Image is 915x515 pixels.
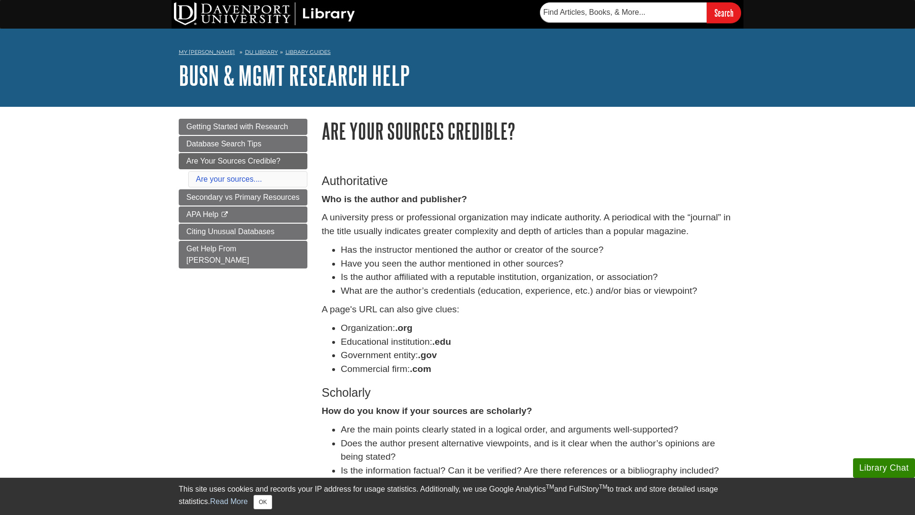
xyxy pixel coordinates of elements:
[210,497,248,505] a: Read More
[196,175,262,183] a: Are your sources....
[322,174,736,188] h3: Authoritative
[186,245,249,264] span: Get Help From [PERSON_NAME]
[179,119,307,135] a: Getting Started with Research
[179,46,736,61] nav: breadcrumb
[410,364,431,374] strong: .com
[341,270,736,284] li: Is the author affiliated with a reputable institution, organization, or association?
[322,211,736,238] p: A university press or professional organization may indicate authority. A periodical with the “jo...
[341,335,736,349] li: Educational institution:
[341,321,736,335] li: Organization:
[179,136,307,152] a: Database Search Tips
[540,2,741,23] form: Searches DU Library's articles, books, and more
[341,437,736,464] li: Does the author present alternative viewpoints, and is it clear when the author’s opinions are be...
[341,362,736,376] li: Commercial firm:
[179,119,307,268] div: Guide Page Menu
[221,212,229,218] i: This link opens in a new window
[179,189,307,206] a: Secondary vs Primary Resources
[285,49,331,55] a: Library Guides
[186,140,261,148] span: Database Search Tips
[341,284,736,298] li: What are the author’s credentials (education, experience, etc.) and/or bias or viewpoint?
[432,337,451,347] strong: .edu
[322,119,736,143] h1: Are Your Sources Credible?
[174,2,355,25] img: DU Library
[179,484,736,509] div: This site uses cookies and records your IP address for usage statistics. Additionally, we use Goo...
[341,464,736,478] li: Is the information factual? Can it be verified? Are there references or a bibliography included?
[179,206,307,223] a: APA Help
[245,49,278,55] a: DU Library
[186,157,280,165] span: Are Your Sources Credible?
[179,241,307,268] a: Get Help From [PERSON_NAME]
[418,350,437,360] strong: .gov
[179,224,307,240] a: Citing Unusual Databases
[179,61,410,90] a: BUSN & MGMT Research Help
[546,484,554,490] sup: TM
[186,123,288,131] span: Getting Started with Research
[707,2,741,23] input: Search
[322,386,736,400] h3: Scholarly
[341,349,736,362] li: Government entity:
[599,484,607,490] sup: TM
[186,210,218,218] span: APA Help
[322,406,532,416] strong: How do you know if your sources are scholarly?
[341,243,736,257] li: Has the instructor mentioned the author or creator of the source?
[341,257,736,271] li: Have you seen the author mentioned in other sources?
[186,227,274,236] span: Citing Unusual Databases
[179,153,307,169] a: Are Your Sources Credible?
[254,495,272,509] button: Close
[853,458,915,478] button: Library Chat
[179,48,235,56] a: My [PERSON_NAME]
[395,323,412,333] strong: .org
[322,303,736,317] p: A page's URL can also give clues:
[186,193,299,201] span: Secondary vs Primary Resources
[341,423,736,437] li: Are the main points clearly stated in a logical order, and arguments well-supported?
[322,194,467,204] strong: Who is the author and publisher?
[540,2,707,22] input: Find Articles, Books, & More...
